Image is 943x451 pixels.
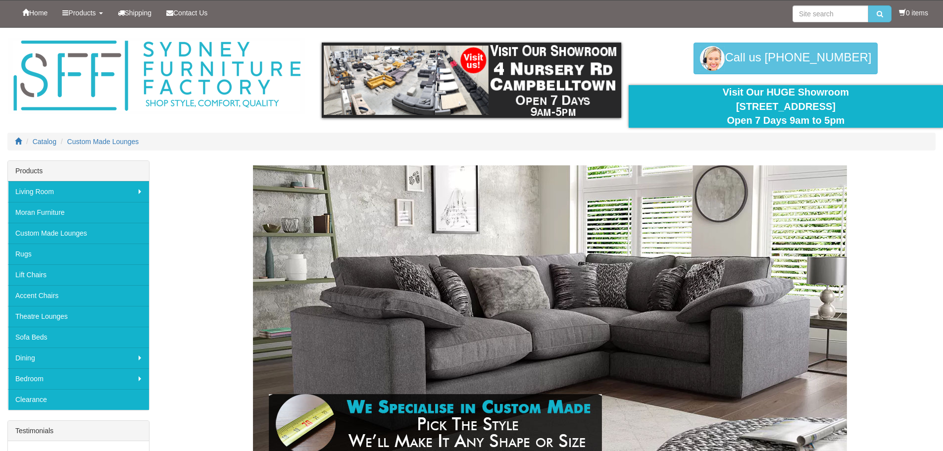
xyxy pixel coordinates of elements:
[899,8,928,18] li: 0 items
[8,327,149,348] a: Sofa Beds
[8,264,149,285] a: Lift Chairs
[793,5,868,22] input: Site search
[33,138,56,146] a: Catalog
[67,138,139,146] a: Custom Made Lounges
[322,43,621,118] img: showroom.gif
[8,285,149,306] a: Accent Chairs
[68,9,96,17] span: Products
[8,161,149,181] div: Products
[8,244,149,264] a: Rugs
[636,85,936,128] div: Visit Our HUGE Showroom [STREET_ADDRESS] Open 7 Days 9am to 5pm
[8,348,149,368] a: Dining
[8,223,149,244] a: Custom Made Lounges
[8,306,149,327] a: Theatre Lounges
[29,9,48,17] span: Home
[15,0,55,25] a: Home
[125,9,152,17] span: Shipping
[173,9,207,17] span: Contact Us
[8,421,149,441] div: Testimonials
[159,0,215,25] a: Contact Us
[8,38,305,114] img: Sydney Furniture Factory
[8,181,149,202] a: Living Room
[8,368,149,389] a: Bedroom
[8,202,149,223] a: Moran Furniture
[110,0,159,25] a: Shipping
[55,0,110,25] a: Products
[8,389,149,410] a: Clearance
